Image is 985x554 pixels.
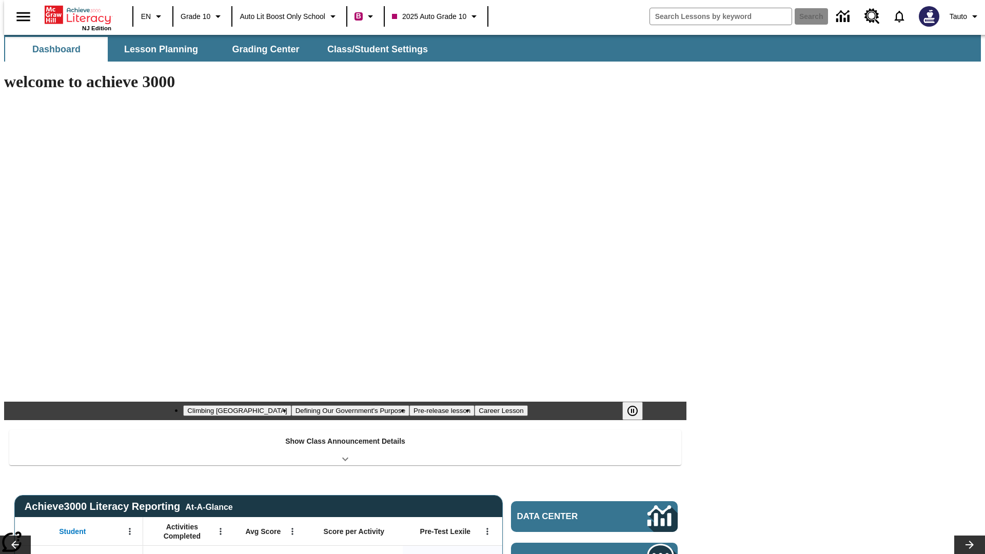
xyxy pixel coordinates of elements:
[950,11,967,22] span: Tauto
[945,7,985,26] button: Profile/Settings
[213,524,228,539] button: Open Menu
[181,11,210,22] span: Grade 10
[517,511,613,522] span: Data Center
[291,405,409,416] button: Slide 2 Defining Our Government's Purpose
[82,25,111,31] span: NJ Edition
[4,72,686,91] h1: welcome to achieve 3000
[5,37,108,62] button: Dashboard
[324,527,385,536] span: Score per Activity
[59,527,86,536] span: Student
[235,7,343,26] button: School: Auto Lit Boost only School, Select your school
[245,527,281,536] span: Avg Score
[285,436,405,447] p: Show Class Announcement Details
[650,8,792,25] input: search field
[45,5,111,25] a: Home
[176,7,228,26] button: Grade: Grade 10, Select a grade
[110,37,212,62] button: Lesson Planning
[356,10,361,23] span: B
[45,4,111,31] div: Home
[148,522,216,541] span: Activities Completed
[350,7,381,26] button: Boost Class color is violet red. Change class color
[122,524,137,539] button: Open Menu
[214,37,317,62] button: Grading Center
[319,37,436,62] button: Class/Student Settings
[183,405,291,416] button: Slide 1 Climbing Mount Tai
[622,402,643,420] button: Pause
[954,536,985,554] button: Lesson carousel, Next
[913,3,945,30] button: Select a new avatar
[886,3,913,30] a: Notifications
[830,3,858,31] a: Data Center
[480,524,495,539] button: Open Menu
[8,2,38,32] button: Open side menu
[858,3,886,30] a: Resource Center, Will open in new tab
[511,501,678,532] a: Data Center
[4,37,437,62] div: SubNavbar
[622,402,653,420] div: Pause
[392,11,466,22] span: 2025 Auto Grade 10
[136,7,169,26] button: Language: EN, Select a language
[4,35,981,62] div: SubNavbar
[420,527,471,536] span: Pre-Test Lexile
[9,430,681,465] div: Show Class Announcement Details
[388,7,484,26] button: Class: 2025 Auto Grade 10, Select your class
[141,11,151,22] span: EN
[25,501,233,512] span: Achieve3000 Literacy Reporting
[285,524,300,539] button: Open Menu
[475,405,527,416] button: Slide 4 Career Lesson
[240,11,325,22] span: Auto Lit Boost only School
[409,405,475,416] button: Slide 3 Pre-release lesson
[919,6,939,27] img: Avatar
[185,501,232,512] div: At-A-Glance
